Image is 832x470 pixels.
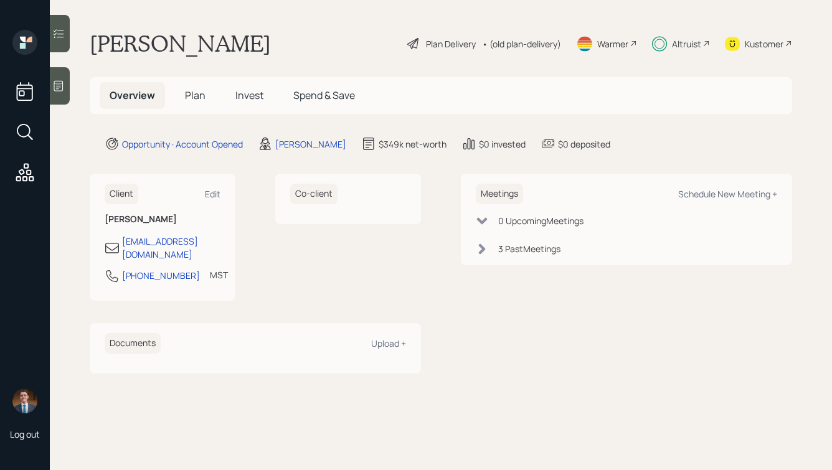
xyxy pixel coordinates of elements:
h6: Documents [105,333,161,354]
div: Plan Delivery [426,37,476,50]
div: Opportunity · Account Opened [122,138,243,151]
img: hunter_neumayer.jpg [12,388,37,413]
div: • (old plan-delivery) [482,37,561,50]
div: [PERSON_NAME] [275,138,346,151]
span: Overview [110,88,155,102]
div: Warmer [597,37,628,50]
div: $0 invested [479,138,526,151]
div: Schedule New Meeting + [678,188,777,200]
span: Invest [235,88,263,102]
div: Kustomer [745,37,783,50]
div: Upload + [371,337,406,349]
div: [EMAIL_ADDRESS][DOMAIN_NAME] [122,235,220,261]
div: Edit [205,188,220,200]
span: Plan [185,88,206,102]
div: 0 Upcoming Meeting s [498,214,584,227]
div: $0 deposited [558,138,610,151]
div: 3 Past Meeting s [498,242,560,255]
h6: Meetings [476,184,523,204]
div: Altruist [672,37,701,50]
h6: Client [105,184,138,204]
h1: [PERSON_NAME] [90,30,271,57]
h6: Co-client [290,184,338,204]
span: Spend & Save [293,88,355,102]
div: $349k net-worth [379,138,447,151]
div: Log out [10,428,40,440]
div: MST [210,268,228,281]
div: [PHONE_NUMBER] [122,269,200,282]
h6: [PERSON_NAME] [105,214,220,225]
